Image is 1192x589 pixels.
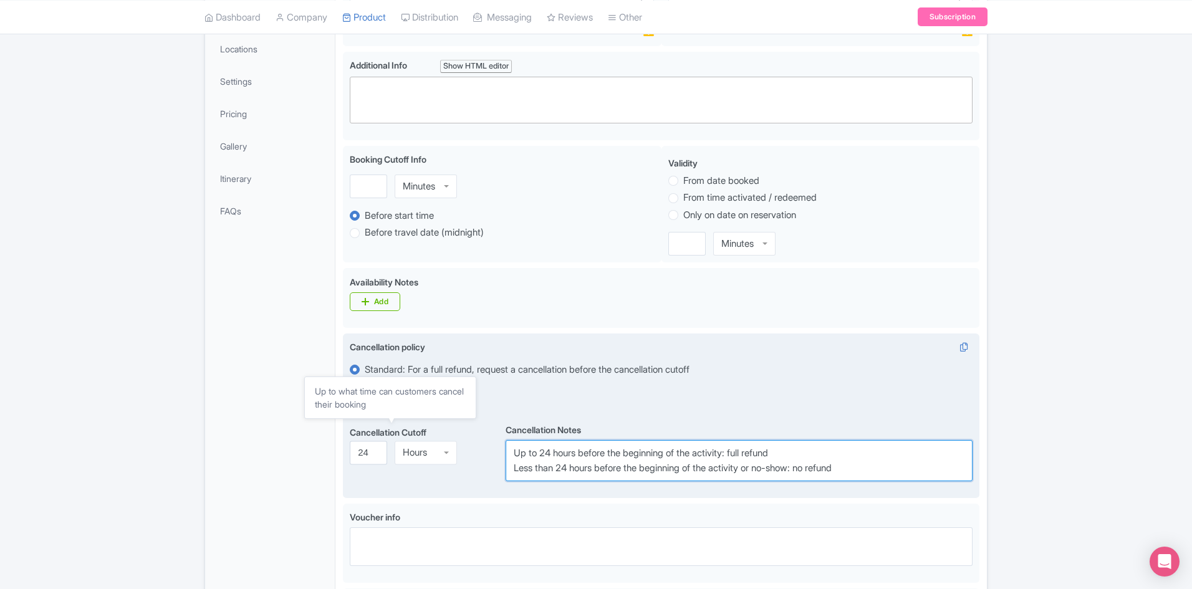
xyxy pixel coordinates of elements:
textarea: Up to 24 hours before the beginning of the activity: full refund Less than 24 hours before the be... [506,440,973,481]
a: Add [350,292,400,311]
label: Availability Notes [350,275,418,289]
label: Booking Cutoff Info [350,153,426,166]
label: From time activated / redeemed [683,191,817,205]
span: Additional Info [350,60,407,70]
span: Validity [668,158,698,168]
a: FAQs [208,197,332,225]
a: Pricing [208,100,332,128]
a: Gallery [208,132,332,160]
div: Open Intercom Messenger [1150,547,1180,577]
label: Cancellation Notes [506,423,581,436]
span: Voucher info [350,512,400,522]
label: Standard: For a full refund, request a cancellation before the cancellation cutoff [365,363,690,377]
a: Locations [208,35,332,63]
label: Before travel date (midnight) [365,226,484,240]
label: Before start time [365,209,434,223]
span: Cancellation policy [350,342,425,352]
div: Add [374,297,388,307]
div: Show HTML editor [440,60,512,73]
a: Settings [208,67,332,95]
a: Itinerary [208,165,332,193]
div: Minutes [403,181,435,192]
div: Minutes [721,238,754,249]
a: Subscription [918,7,988,26]
label: Cancellation Cutoff [350,426,426,439]
div: Hours [403,447,427,458]
label: Only on date on reservation [683,208,796,223]
label: From date booked [683,174,759,188]
div: Up to what time can customers cancel their booking [315,385,466,411]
